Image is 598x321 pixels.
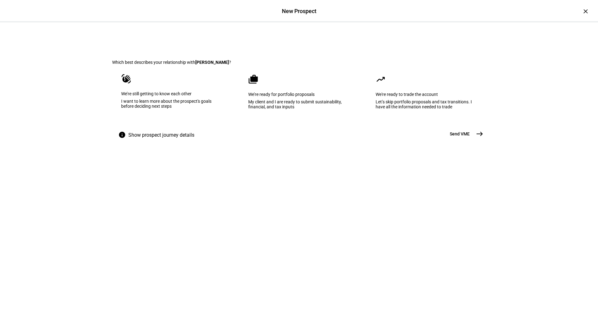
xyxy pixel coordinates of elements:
[366,65,486,128] eth-mega-radio-button: We're ready to trade the account
[476,130,483,138] mat-icon: east
[239,65,358,128] eth-mega-radio-button: We’re ready for portfolio proposals
[128,128,194,143] span: Show prospect journey details
[195,60,229,65] b: [PERSON_NAME]
[248,74,258,84] mat-icon: cases
[248,92,349,97] div: We’re ready for portfolio proposals
[112,65,231,128] eth-mega-radio-button: We’re still getting to know each other
[376,92,476,97] div: We're ready to trade the account
[121,74,131,84] mat-icon: waving_hand
[121,91,222,96] div: We’re still getting to know each other
[112,60,486,65] div: Which best describes your relationship with ?
[376,99,476,109] div: Let’s skip portfolio proposals and tax transitions. I have all the information needed to trade
[581,6,591,16] div: ×
[450,131,470,137] span: Send VME
[442,128,486,140] button: Send VME
[112,128,203,143] button: Show prospect journey details
[121,99,222,109] div: I want to learn more about the prospect's goals before deciding next steps
[376,74,386,84] mat-icon: moving
[118,131,126,139] mat-icon: info
[248,99,349,109] div: My client and I are ready to submit sustainability, financial, and tax inputs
